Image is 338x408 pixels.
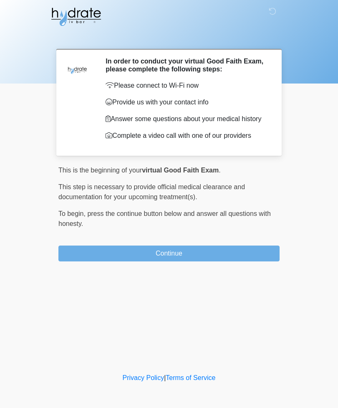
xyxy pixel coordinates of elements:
h2: In order to conduct your virtual Good Faith Exam, please complete the following steps: [106,57,267,73]
span: This step is necessary to provide official medical clearance and documentation for your upcoming ... [58,183,245,200]
span: press the continue button below and answer all questions with honesty. [58,210,271,227]
span: To begin, [58,210,87,217]
a: | [164,374,166,381]
a: Privacy Policy [123,374,164,381]
span: This is the beginning of your [58,167,142,174]
p: Answer some questions about your medical history [106,114,267,124]
p: Complete a video call with one of our providers [106,131,267,141]
a: Terms of Service [166,374,215,381]
p: Please connect to Wi-Fi now [106,81,267,91]
img: Hydrate IV Bar - Fort Collins Logo [50,6,102,27]
strong: virtual Good Faith Exam [142,167,219,174]
img: Agent Avatar [65,57,90,82]
h1: ‎ ‎ ‎ [52,30,286,46]
button: Continue [58,246,280,261]
span: . [219,167,220,174]
p: Provide us with your contact info [106,97,267,107]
